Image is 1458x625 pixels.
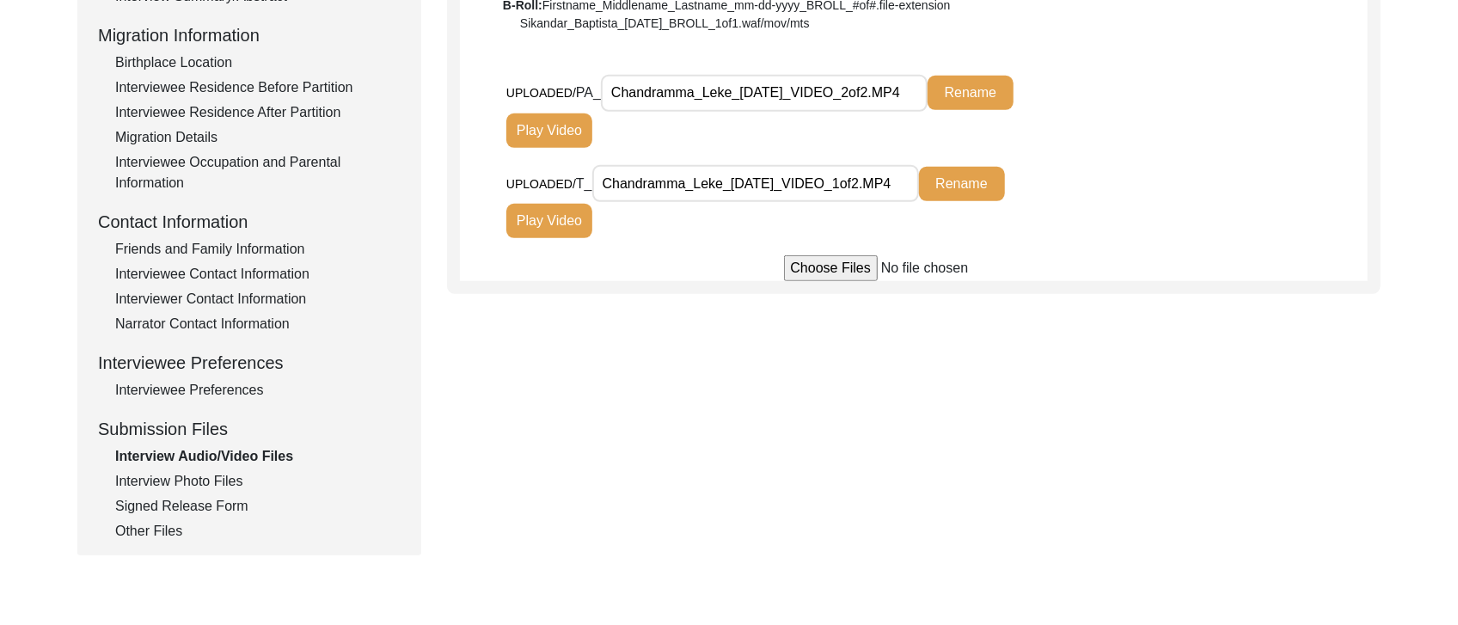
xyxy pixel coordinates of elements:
div: Birthplace Location [115,52,401,73]
div: Interview Audio/Video Files [115,446,401,467]
div: Submission Files [98,416,401,442]
div: Interviewee Residence Before Partition [115,77,401,98]
div: Migration Details [115,127,401,148]
span: UPLOADED/ [506,86,576,100]
button: Rename [919,167,1005,201]
div: Narrator Contact Information [115,314,401,334]
div: Interviewee Residence After Partition [115,102,401,123]
div: Interview Photo Files [115,471,401,492]
div: Friends and Family Information [115,239,401,260]
div: Contact Information [98,209,401,235]
div: Signed Release Form [115,496,401,517]
div: Interviewee Occupation and Parental Information [115,152,401,193]
div: Interviewee Preferences [115,380,401,401]
div: Interviewee Preferences [98,350,401,376]
button: Play Video [506,204,592,238]
div: Interviewer Contact Information [115,289,401,309]
div: Other Files [115,521,401,542]
button: Play Video [506,113,592,148]
span: T_ [576,176,592,191]
div: Migration Information [98,22,401,48]
button: Rename [928,76,1014,110]
div: Interviewee Contact Information [115,264,401,285]
span: PA_ [576,85,601,100]
span: UPLOADED/ [506,177,576,191]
